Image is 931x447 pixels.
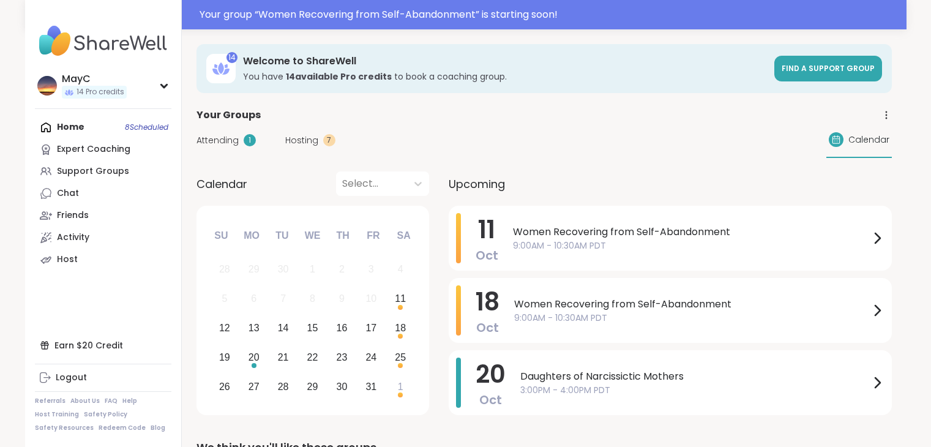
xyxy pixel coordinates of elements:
[387,257,414,283] div: Not available Saturday, October 4th, 2025
[307,349,318,366] div: 22
[307,320,318,336] div: 15
[358,257,384,283] div: Not available Friday, October 3rd, 2025
[339,290,345,307] div: 9
[782,63,875,73] span: Find a support group
[196,134,239,147] span: Attending
[35,410,79,419] a: Host Training
[395,349,406,366] div: 25
[520,384,870,397] span: 3:00PM - 4:00PM PDT
[241,286,267,312] div: Not available Monday, October 6th, 2025
[358,374,384,400] div: Choose Friday, October 31st, 2025
[35,249,171,271] a: Host
[513,225,870,239] span: Women Recovering from Self-Abandonment
[310,261,315,277] div: 1
[395,320,406,336] div: 18
[299,257,326,283] div: Not available Wednesday, October 1st, 2025
[358,315,384,342] div: Choose Friday, October 17th, 2025
[57,143,130,156] div: Expert Coaching
[387,344,414,370] div: Choose Saturday, October 25th, 2025
[219,320,230,336] div: 12
[478,212,495,247] span: 11
[35,182,171,205] a: Chat
[35,424,94,432] a: Safety Resources
[219,349,230,366] div: 19
[520,369,870,384] span: Daughters of Narcissictic Mothers
[35,334,171,356] div: Earn $20 Credit
[35,367,171,389] a: Logout
[387,315,414,342] div: Choose Saturday, October 18th, 2025
[35,20,171,62] img: ShareWell Nav Logo
[360,222,387,249] div: Fr
[70,397,100,405] a: About Us
[449,176,505,192] span: Upcoming
[329,257,355,283] div: Not available Thursday, October 2nd, 2025
[270,315,296,342] div: Choose Tuesday, October 14th, 2025
[270,344,296,370] div: Choose Tuesday, October 21st, 2025
[122,397,137,405] a: Help
[329,286,355,312] div: Not available Thursday, October 9th, 2025
[476,357,506,391] span: 20
[210,255,415,401] div: month 2025-10
[368,261,374,277] div: 3
[251,290,256,307] div: 6
[278,349,289,366] div: 21
[514,312,870,325] span: 9:00AM - 10:30AM PDT
[329,344,355,370] div: Choose Thursday, October 23rd, 2025
[299,374,326,400] div: Choose Wednesday, October 29th, 2025
[219,378,230,395] div: 26
[278,320,289,336] div: 14
[310,290,315,307] div: 8
[212,286,238,312] div: Not available Sunday, October 5th, 2025
[35,227,171,249] a: Activity
[390,222,417,249] div: Sa
[241,344,267,370] div: Choose Monday, October 20th, 2025
[212,315,238,342] div: Choose Sunday, October 12th, 2025
[77,87,124,97] span: 14 Pro credits
[243,70,767,83] h3: You have to book a coaching group.
[395,290,406,307] div: 11
[398,378,403,395] div: 1
[476,285,499,319] span: 18
[212,374,238,400] div: Choose Sunday, October 26th, 2025
[299,344,326,370] div: Choose Wednesday, October 22nd, 2025
[365,349,376,366] div: 24
[57,231,89,244] div: Activity
[365,290,376,307] div: 10
[514,297,870,312] span: Women Recovering from Self-Abandonment
[57,254,78,266] div: Host
[286,70,392,83] b: 14 available Pro credit s
[151,424,165,432] a: Blog
[365,320,376,336] div: 17
[35,138,171,160] a: Expert Coaching
[307,378,318,395] div: 29
[84,410,127,419] a: Safety Policy
[774,56,882,81] a: Find a support group
[62,72,127,86] div: MayC
[479,391,502,408] span: Oct
[476,319,499,336] span: Oct
[323,134,335,146] div: 7
[337,378,348,395] div: 30
[249,320,260,336] div: 13
[219,261,230,277] div: 28
[299,222,326,249] div: We
[56,372,87,384] div: Logout
[196,108,261,122] span: Your Groups
[208,222,234,249] div: Su
[337,349,348,366] div: 23
[35,205,171,227] a: Friends
[35,397,65,405] a: Referrals
[35,160,171,182] a: Support Groups
[226,52,237,63] div: 14
[358,344,384,370] div: Choose Friday, October 24th, 2025
[476,247,498,264] span: Oct
[238,222,265,249] div: Mo
[249,378,260,395] div: 27
[57,187,79,200] div: Chat
[513,239,870,252] span: 9:00AM - 10:30AM PDT
[358,286,384,312] div: Not available Friday, October 10th, 2025
[222,290,227,307] div: 5
[387,286,414,312] div: Choose Saturday, October 11th, 2025
[196,176,247,192] span: Calendar
[329,315,355,342] div: Choose Thursday, October 16th, 2025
